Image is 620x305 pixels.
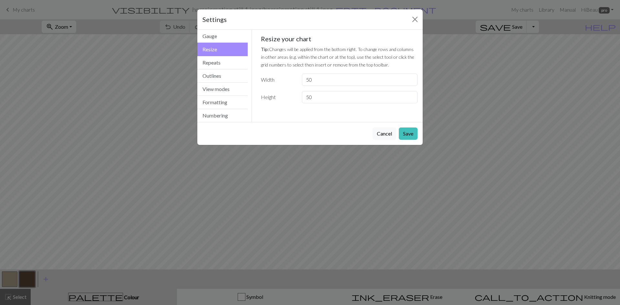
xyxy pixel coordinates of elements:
[197,69,248,83] button: Outlines
[261,46,269,52] strong: Tip:
[410,14,420,25] button: Close
[197,30,248,43] button: Gauge
[257,74,298,86] label: Width
[373,127,396,140] button: Cancel
[257,91,298,103] label: Height
[202,15,227,24] h5: Settings
[261,35,418,43] h5: Resize your chart
[197,96,248,109] button: Formatting
[197,43,248,56] button: Resize
[399,127,418,140] button: Save
[197,56,248,69] button: Repeats
[197,109,248,122] button: Numbering
[197,83,248,96] button: View modes
[261,46,414,67] small: Changes will be applied from the bottom right. To change rows and columns in other areas (e.g. wi...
